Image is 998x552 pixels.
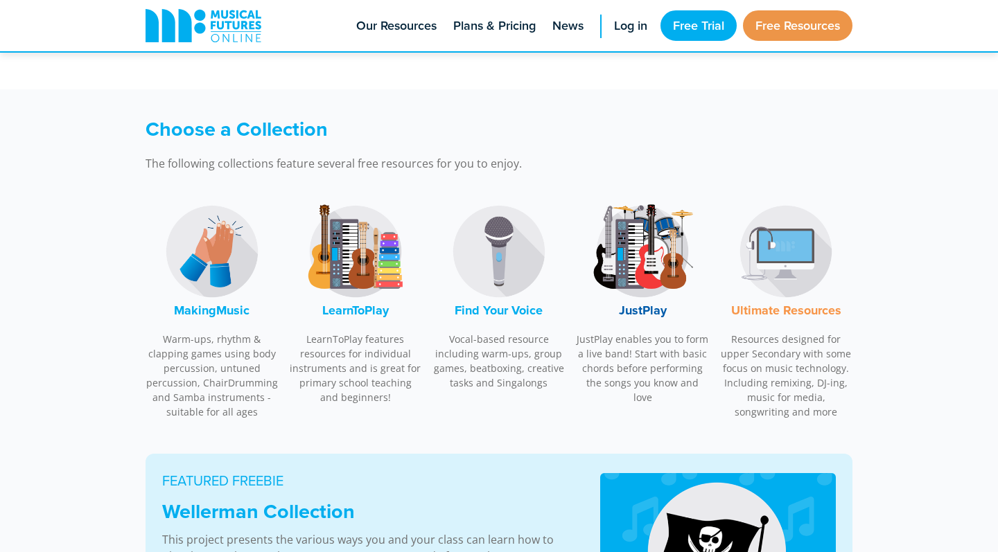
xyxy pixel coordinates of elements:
[162,470,566,491] p: FEATURED FREEBIE
[322,301,389,319] font: LearnToPlay
[356,17,437,35] span: Our Resources
[660,10,737,41] a: Free Trial
[289,193,422,412] a: LearnToPlay LogoLearnToPlay LearnToPlay features resources for individual instruments and is grea...
[174,301,249,319] font: MakingMusic
[734,199,838,303] img: Music Technology Logo
[146,193,279,427] a: MakingMusic LogoMakingMusic Warm-ups, rhythm & clapping games using body percussion, untuned perc...
[289,332,422,404] p: LearnToPlay features resources for individual instruments and is great for primary school teachin...
[304,199,408,303] img: LearnToPlay Logo
[731,301,841,319] font: Ultimate Resources
[576,332,709,404] p: JustPlay enables you to form a live band! Start with basic chords before performing the songs you...
[576,193,709,412] a: JustPlay LogoJustPlay JustPlay enables you to form a live band! Start with basic chords before pe...
[162,497,355,526] strong: Wellerman Collection
[614,17,647,35] span: Log in
[743,10,852,41] a: Free Resources
[619,301,667,319] font: JustPlay
[447,199,551,303] img: Find Your Voice Logo
[719,193,852,427] a: Music Technology LogoUltimate Resources Resources designed for upper Secondary with some focus on...
[552,17,584,35] span: News
[432,332,566,390] p: Vocal-based resource including warm-ups, group games, beatboxing, creative tasks and Singalongs
[453,17,536,35] span: Plans & Pricing
[590,199,694,303] img: JustPlay Logo
[160,199,264,303] img: MakingMusic Logo
[146,155,686,172] p: The following collections feature several free resources for you to enjoy.
[146,332,279,419] p: Warm-ups, rhythm & clapping games using body percussion, untuned percussion, ChairDrumming and Sa...
[146,117,686,141] h3: Choose a Collection
[455,301,543,319] font: Find Your Voice
[432,193,566,398] a: Find Your Voice LogoFind Your Voice Vocal-based resource including warm-ups, group games, beatbox...
[719,332,852,419] p: Resources designed for upper Secondary with some focus on music technology. Including remixing, D...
